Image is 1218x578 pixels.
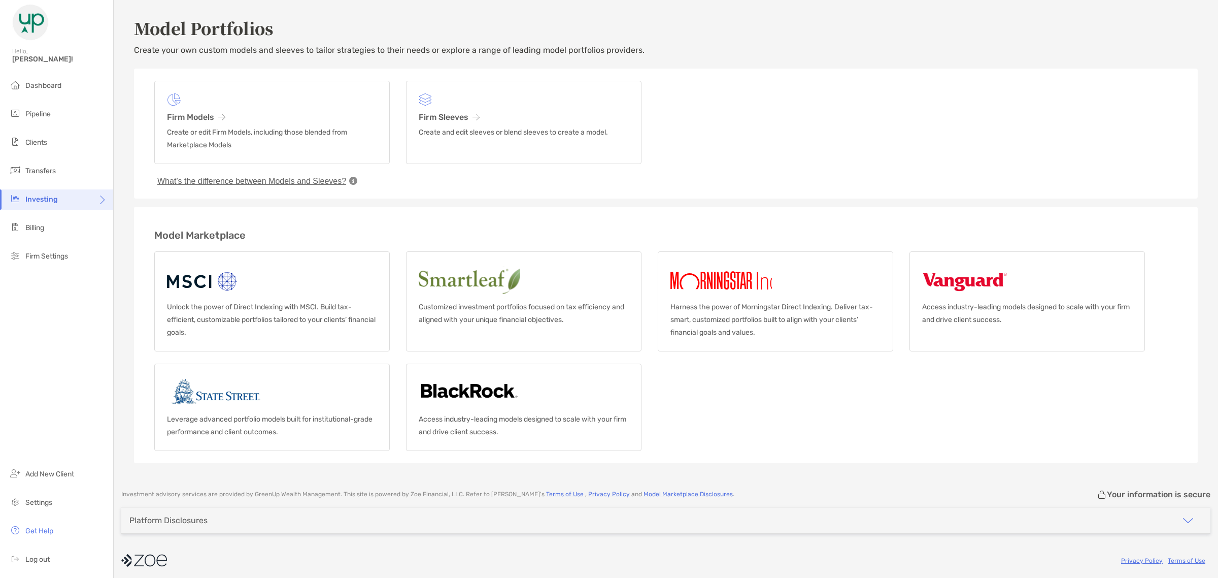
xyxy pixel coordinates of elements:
[154,81,390,164] a: Firm ModelsCreate or edit Firm Models, including those blended from Marketplace Models
[419,413,629,438] p: Access industry-leading models designed to scale with your firm and drive client success.
[167,301,377,339] p: Unlock the power of Direct Indexing with MSCI. Build tax-efficient, customizable portfolios tailo...
[419,376,520,409] img: Blackrock
[167,264,239,297] img: MSCI
[909,251,1145,351] a: VanguardAccess industry-leading models designed to scale with your firm and drive client success.
[9,249,21,262] img: firm-settings icon
[121,549,167,572] img: company logo
[1121,557,1163,564] a: Privacy Policy
[588,491,630,498] a: Privacy Policy
[658,251,893,351] a: MorningstarHarness the power of Morningstar Direct Indexing. Deliver tax-smart, customized portfo...
[25,195,58,204] span: Investing
[419,112,629,122] h3: Firm Sleeves
[922,264,1007,297] img: Vanguard
[644,491,733,498] a: Model Marketplace Disclosures
[9,79,21,91] img: dashboard icon
[1182,515,1194,527] img: icon arrow
[134,44,1198,56] p: Create your own custom models and sleeves to tailor strategies to their needs or explore a range ...
[9,221,21,233] img: billing icon
[406,251,641,351] a: SmartleafCustomized investment portfolios focused on tax efficiency and aligned with your unique ...
[670,264,813,297] img: Morningstar
[134,16,1198,40] h2: Model Portfolios
[546,491,584,498] a: Terms of Use
[154,251,390,351] a: MSCIUnlock the power of Direct Indexing with MSCI. Build tax-efficient, customizable portfolios t...
[12,55,107,63] span: [PERSON_NAME]!
[9,524,21,536] img: get-help icon
[9,192,21,205] img: investing icon
[154,229,1177,241] h3: Model Marketplace
[12,4,49,41] img: Zoe Logo
[9,164,21,176] img: transfers icon
[406,364,641,451] a: BlackrockAccess industry-leading models designed to scale with your firm and drive client success.
[167,376,264,409] img: State street
[25,527,53,535] span: Get Help
[154,364,390,451] a: State streetLeverage advanced portfolio models built for institutional-grade performance and clie...
[121,491,734,498] p: Investment advisory services are provided by GreenUp Wealth Management . This site is powered by ...
[25,81,61,90] span: Dashboard
[9,496,21,508] img: settings icon
[25,498,52,507] span: Settings
[419,126,629,139] p: Create and edit sleeves or blend sleeves to create a model.
[9,136,21,148] img: clients icon
[25,110,51,118] span: Pipeline
[25,223,44,232] span: Billing
[25,555,50,564] span: Log out
[25,470,74,478] span: Add New Client
[419,264,605,297] img: Smartleaf
[1107,490,1210,499] p: Your information is secure
[419,301,629,326] p: Customized investment portfolios focused on tax efficiency and aligned with your unique financial...
[1168,557,1205,564] a: Terms of Use
[167,413,377,438] p: Leverage advanced portfolio models built for institutional-grade performance and client outcomes.
[167,126,377,151] p: Create or edit Firm Models, including those blended from Marketplace Models
[670,301,881,339] p: Harness the power of Morningstar Direct Indexing. Deliver tax-smart, customized portfolios built ...
[9,107,21,119] img: pipeline icon
[922,301,1132,326] p: Access industry-leading models designed to scale with your firm and drive client success.
[406,81,641,164] a: Firm SleevesCreate and edit sleeves or blend sleeves to create a model.
[129,516,208,525] div: Platform Disclosures
[9,553,21,565] img: logout icon
[9,467,21,479] img: add_new_client icon
[25,138,47,147] span: Clients
[25,252,68,261] span: Firm Settings
[154,176,349,186] button: What’s the difference between Models and Sleeves?
[167,112,377,122] h3: Firm Models
[25,167,56,175] span: Transfers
